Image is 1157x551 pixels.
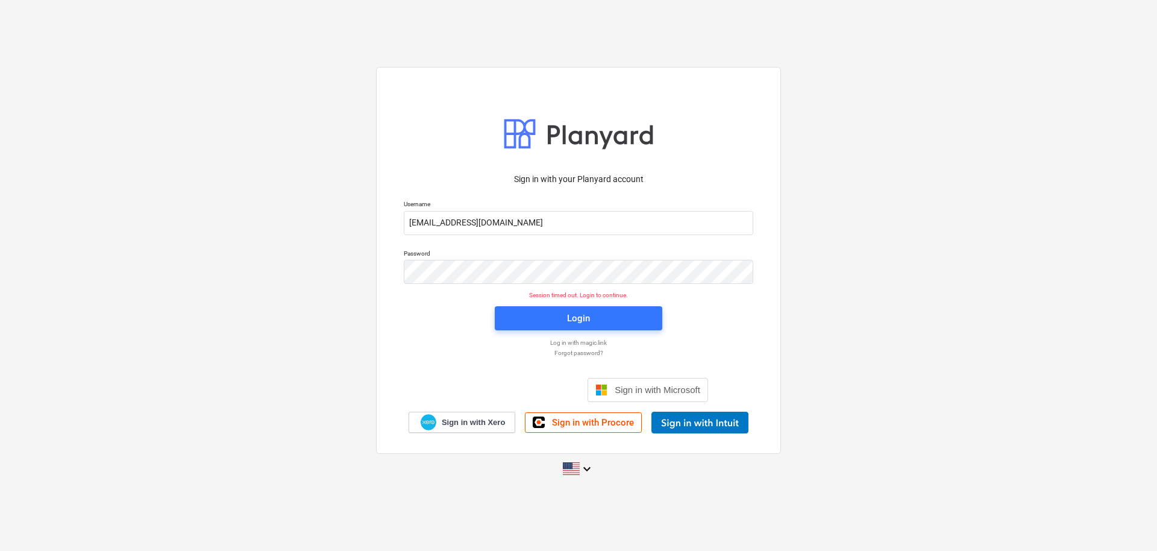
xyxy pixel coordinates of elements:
iframe: Chat Widget [1097,493,1157,551]
p: Password [404,250,753,260]
span: Sign in with Microsoft [615,385,700,395]
img: Microsoft logo [595,384,607,396]
p: Session timed out. Login to continue. [397,291,760,299]
a: Log in with magic link [398,339,759,347]
a: Forgot password? [398,349,759,357]
span: Sign in with Procore [552,417,634,428]
span: Sign in with Xero [442,417,505,428]
a: Sign in with Procore [525,412,642,433]
img: Xero logo [421,414,436,430]
a: Sign in with Xero [409,412,516,433]
p: Username [404,200,753,210]
p: Sign in with your Planyard account [404,173,753,186]
div: Login [567,310,590,326]
div: تسجيل الدخول باستخدام حساب Google (يفتح الرابط في علامة تبويب جديدة) [449,377,578,403]
i: keyboard_arrow_down [580,462,594,476]
button: Login [495,306,662,330]
iframe: زر تسجيل الدخول باستخدام حساب Google [443,377,584,403]
input: Username [404,211,753,235]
